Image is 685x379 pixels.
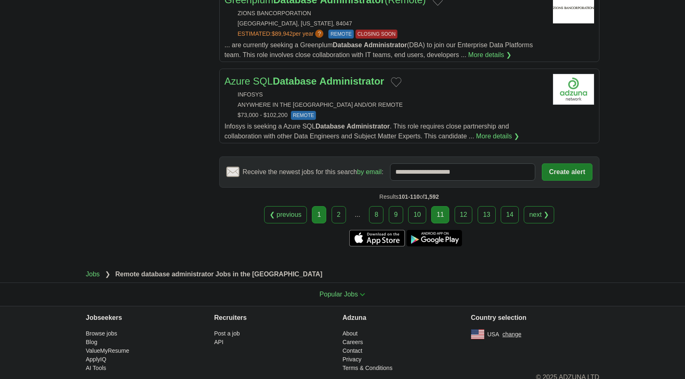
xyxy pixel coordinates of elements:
[86,330,117,337] a: Browse jobs
[468,50,511,60] a: More details ❯
[553,74,594,105] img: Company logo
[225,123,509,140] span: Infosys is seeking a Azure SQL . This role requires close partnership and collaboration with othe...
[319,76,384,87] strong: Administrator
[86,271,100,278] a: Jobs
[86,347,130,354] a: ValueMyResume
[478,206,496,223] a: 13
[238,30,325,39] a: ESTIMATED:$89,942per year?
[86,356,107,363] a: ApplyIQ
[315,30,323,38] span: ?
[476,131,519,141] a: More details ❯
[219,188,599,206] div: Results of
[328,30,353,39] span: REMOTE
[312,206,326,223] a: 1
[349,207,366,223] div: ...
[391,77,402,87] button: Add to favorite jobs
[406,230,462,246] a: Get the Android app
[343,339,363,345] a: Careers
[389,206,403,223] a: 9
[316,123,345,130] strong: Database
[502,330,521,339] button: change
[471,329,484,339] img: US flag
[320,291,358,298] span: Popular Jobs
[542,163,592,181] button: Create alert
[408,206,426,223] a: 10
[364,41,407,48] strong: Administrator
[214,339,224,345] a: API
[425,193,439,200] span: 1,592
[347,123,390,130] strong: Administrator
[272,30,293,37] span: $89,942
[225,76,384,87] a: Azure SQLDatabase Administrator
[488,330,499,339] span: USA
[455,206,473,223] a: 12
[343,356,362,363] a: Privacy
[501,206,519,223] a: 14
[225,111,546,120] div: $73,000 - $102,200
[360,293,365,296] img: toggle icon
[357,168,382,175] a: by email
[431,206,449,223] div: 11
[343,347,362,354] a: Contact
[86,365,107,371] a: AI Tools
[86,339,98,345] a: Blog
[333,41,362,48] strong: Database
[291,111,316,120] span: REMOTE
[105,271,110,278] span: ❯
[524,206,554,223] a: next ❯
[243,167,383,177] span: Receive the newest jobs for this search :
[225,101,546,109] div: ANYWHERE IN THE [GEOGRAPHIC_DATA] AND/OR REMOTE
[273,76,317,87] strong: Database
[355,30,398,39] span: CLOSING SOON
[115,271,322,278] strong: Remote database administrator Jobs in the [GEOGRAPHIC_DATA]
[225,90,546,99] div: INFOSYS
[332,206,346,223] a: 2
[343,365,392,371] a: Terms & Conditions
[471,306,599,329] h4: Country selection
[399,193,420,200] span: 101-110
[238,10,311,16] a: ZIONS BANCORPORATION
[369,206,383,223] a: 8
[225,19,546,28] div: [GEOGRAPHIC_DATA], [US_STATE], 84047
[214,330,240,337] a: Post a job
[343,330,358,337] a: About
[225,41,533,58] span: ... are currently seeking a Greenplum (DBA) to join our Enterprise Data Platforms team. This role...
[349,230,405,246] a: Get the iPhone app
[264,206,307,223] a: ❮ previous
